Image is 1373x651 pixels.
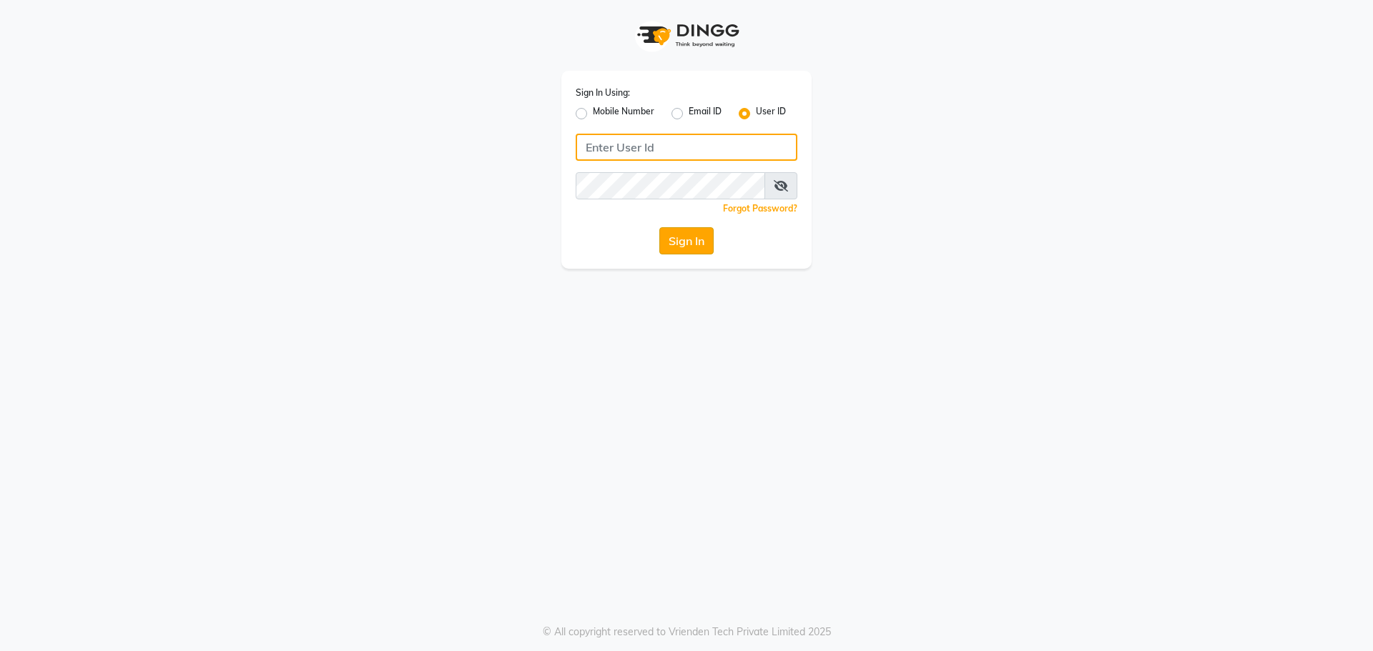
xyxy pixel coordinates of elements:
label: Mobile Number [593,105,654,122]
label: User ID [756,105,786,122]
input: Username [576,172,765,199]
input: Username [576,134,797,161]
label: Email ID [689,105,722,122]
a: Forgot Password? [723,203,797,214]
img: logo1.svg [629,14,744,56]
button: Sign In [659,227,714,254]
label: Sign In Using: [576,86,630,99]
